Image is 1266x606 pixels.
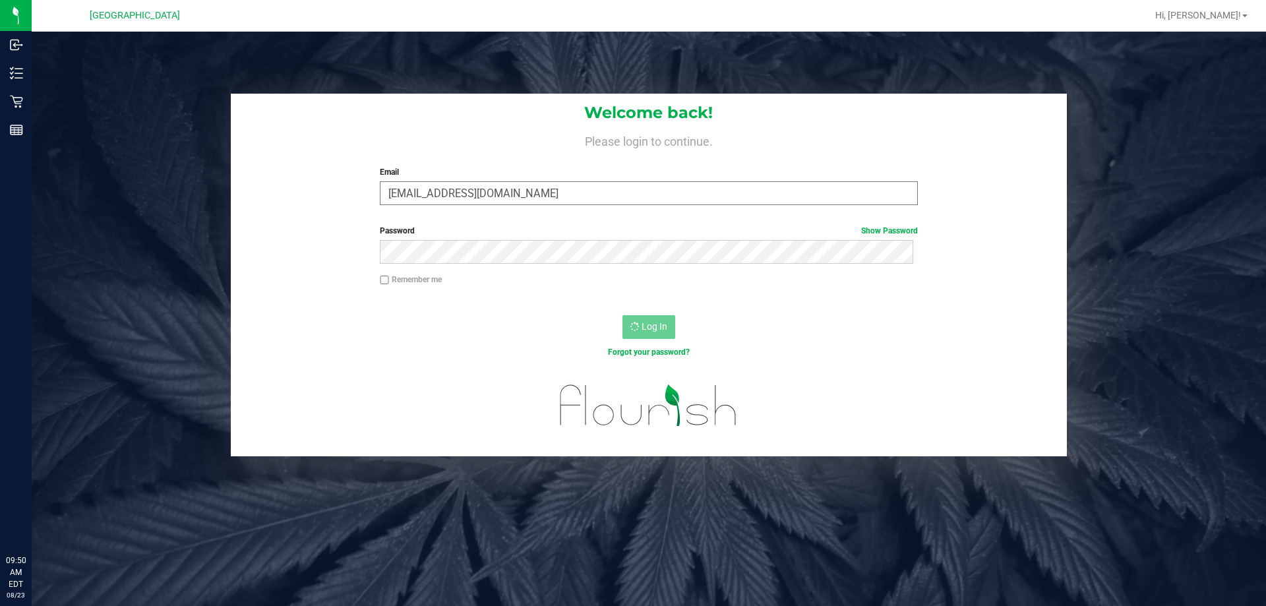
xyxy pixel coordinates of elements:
[861,226,918,235] a: Show Password
[642,321,667,332] span: Log In
[231,104,1067,121] h1: Welcome back!
[608,348,690,357] a: Forgot your password?
[10,38,23,51] inline-svg: Inbound
[544,372,753,439] img: flourish_logo.svg
[6,555,26,590] p: 09:50 AM EDT
[380,274,442,286] label: Remember me
[380,166,917,178] label: Email
[380,226,415,235] span: Password
[622,315,675,339] button: Log In
[10,95,23,108] inline-svg: Retail
[90,10,180,21] span: [GEOGRAPHIC_DATA]
[231,132,1067,148] h4: Please login to continue.
[10,123,23,136] inline-svg: Reports
[380,276,389,285] input: Remember me
[1155,10,1241,20] span: Hi, [PERSON_NAME]!
[10,67,23,80] inline-svg: Inventory
[6,590,26,600] p: 08/23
